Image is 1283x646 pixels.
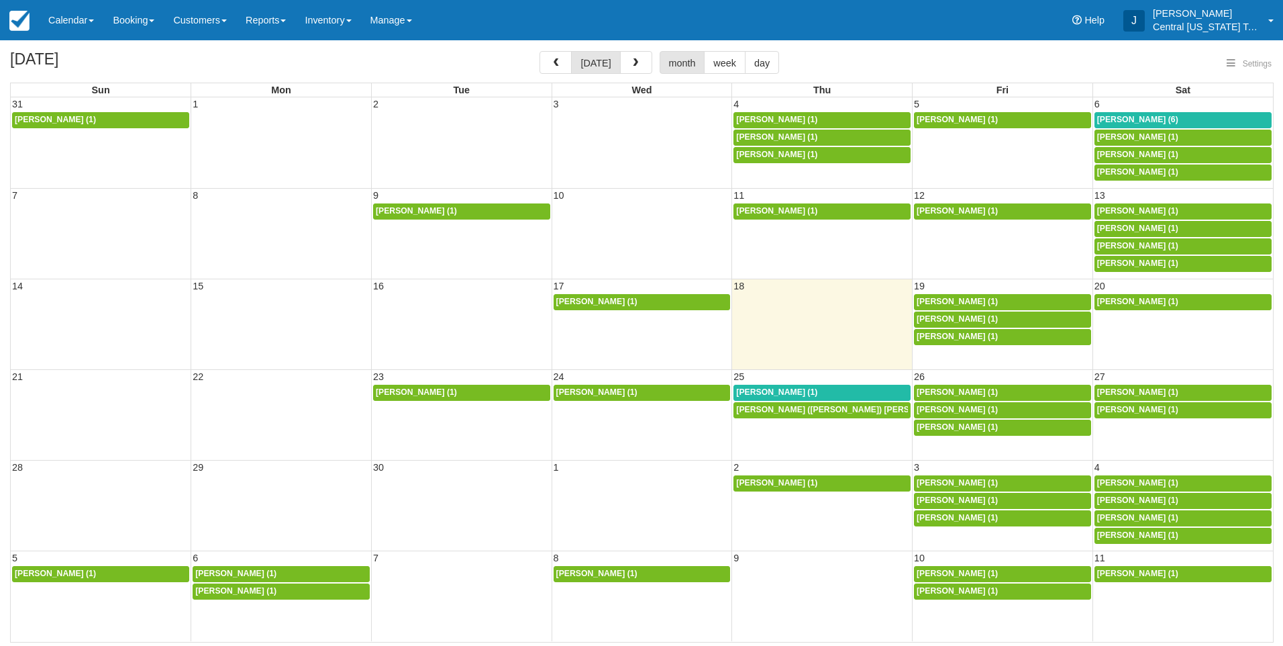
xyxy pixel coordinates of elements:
a: [PERSON_NAME] (1) [914,402,1091,418]
a: [PERSON_NAME] (1) [733,147,911,163]
span: 8 [552,553,560,563]
span: 10 [552,190,566,201]
a: [PERSON_NAME] (1) [1094,130,1272,146]
a: [PERSON_NAME] (1) [1094,256,1272,272]
p: Central [US_STATE] Tours [1153,20,1260,34]
a: [PERSON_NAME] (1) [1094,238,1272,255]
a: [PERSON_NAME] (1) [914,420,1091,436]
a: [PERSON_NAME] (1) [373,385,550,401]
span: 4 [732,99,740,109]
span: 9 [732,553,740,563]
span: 1 [552,462,560,473]
span: [PERSON_NAME] (1) [917,332,998,341]
span: 5 [11,553,19,563]
a: [PERSON_NAME] (1) [554,566,731,582]
a: [PERSON_NAME] (1) [914,112,1091,128]
span: 10 [913,553,926,563]
h2: [DATE] [10,51,180,76]
span: [PERSON_NAME] (1) [1097,405,1178,414]
span: [PERSON_NAME] (1) [1097,387,1178,397]
span: [PERSON_NAME] (1) [736,150,817,159]
a: [PERSON_NAME] (1) [1094,385,1272,401]
span: [PERSON_NAME] (6) [1097,115,1178,124]
a: [PERSON_NAME] (1) [554,385,731,401]
span: [PERSON_NAME] (1) [917,314,998,324]
button: week [704,51,746,74]
span: Settings [1243,59,1272,68]
a: [PERSON_NAME] (1) [914,584,1091,600]
span: [PERSON_NAME] (1) [1097,132,1178,142]
span: 20 [1093,281,1107,291]
a: [PERSON_NAME] (1) [733,203,911,220]
button: [DATE] [571,51,620,74]
span: 31 [11,99,24,109]
span: 24 [552,371,566,382]
span: [PERSON_NAME] (1) [736,115,817,124]
span: 2 [372,99,380,109]
a: [PERSON_NAME] (1) [914,385,1091,401]
span: 27 [1093,371,1107,382]
a: [PERSON_NAME] (1) [12,112,189,128]
span: 17 [552,281,566,291]
button: Settings [1219,54,1280,74]
a: [PERSON_NAME] (1) [1094,528,1272,544]
span: 1 [191,99,199,109]
a: [PERSON_NAME] (1) [914,312,1091,328]
a: [PERSON_NAME] (1) [914,510,1091,526]
a: [PERSON_NAME] (1) [193,566,370,582]
span: 19 [913,281,926,291]
span: [PERSON_NAME] (1) [1097,206,1178,216]
span: 25 [732,371,746,382]
span: [PERSON_NAME] (1) [556,569,637,578]
a: [PERSON_NAME] (6) [1094,112,1272,128]
i: Help [1072,15,1082,25]
a: [PERSON_NAME] (1) [914,566,1091,582]
a: [PERSON_NAME] (1) [914,493,1091,509]
a: [PERSON_NAME] (1) [733,475,911,492]
span: [PERSON_NAME] (1) [917,569,998,578]
span: [PERSON_NAME] (1) [556,297,637,306]
span: 7 [11,190,19,201]
a: [PERSON_NAME] (1) [914,329,1091,345]
a: [PERSON_NAME] (1) [733,130,911,146]
a: [PERSON_NAME] (1) [1094,402,1272,418]
span: [PERSON_NAME] (1) [1097,167,1178,177]
span: [PERSON_NAME] (1) [736,132,817,142]
span: 4 [1093,462,1101,473]
a: [PERSON_NAME] (1) [1094,475,1272,492]
span: [PERSON_NAME] (1) [1097,569,1178,578]
a: [PERSON_NAME] (1) [1094,203,1272,220]
span: 22 [191,371,205,382]
span: 6 [1093,99,1101,109]
span: [PERSON_NAME] (1) [1097,297,1178,306]
a: [PERSON_NAME] (1) [554,294,731,310]
span: 6 [191,553,199,563]
span: 3 [552,99,560,109]
span: 9 [372,190,380,201]
span: [PERSON_NAME] (1) [1097,496,1178,505]
span: Help [1084,15,1105,26]
img: checkfront-main-nav-mini-logo.png [9,11,30,31]
span: [PERSON_NAME] (1) [1097,150,1178,159]
a: [PERSON_NAME] (1) [1094,493,1272,509]
a: [PERSON_NAME] (1) [1094,221,1272,237]
span: [PERSON_NAME] (1) [195,586,276,596]
a: [PERSON_NAME] (1) [12,566,189,582]
a: [PERSON_NAME] (1) [733,385,911,401]
span: [PERSON_NAME] (1) [195,569,276,578]
a: [PERSON_NAME] (1) [914,294,1091,310]
span: 29 [191,462,205,473]
span: [PERSON_NAME] (1) [1097,530,1178,540]
span: [PERSON_NAME] (1) [376,387,457,397]
span: [PERSON_NAME] (1) [15,115,96,124]
span: [PERSON_NAME] (1) [1097,224,1178,233]
span: 26 [913,371,926,382]
span: Thu [813,85,831,95]
span: [PERSON_NAME] (1) [15,569,96,578]
span: [PERSON_NAME] (1) [1097,259,1178,268]
span: [PERSON_NAME] (1) [917,387,998,397]
span: [PERSON_NAME] (1) [556,387,637,397]
span: 2 [732,462,740,473]
a: [PERSON_NAME] (1) [1094,165,1272,181]
a: [PERSON_NAME] (1) [1094,566,1272,582]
